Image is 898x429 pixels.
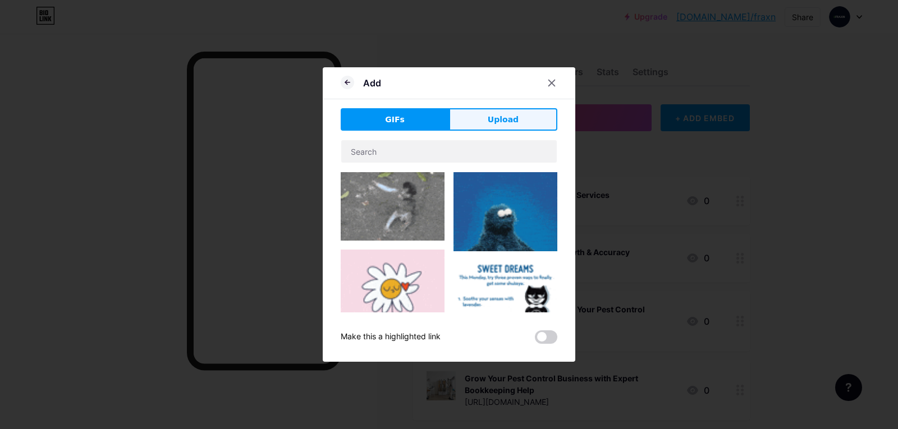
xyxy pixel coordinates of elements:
input: Search [341,140,557,163]
img: Gihpy [341,250,445,358]
button: Upload [449,108,557,131]
div: Add [363,76,381,90]
div: Make this a highlighted link [341,330,441,344]
button: GIFs [341,108,449,131]
img: Gihpy [453,172,557,251]
img: Gihpy [341,172,445,241]
span: Upload [488,114,519,126]
img: Gihpy [453,260,557,364]
span: GIFs [385,114,405,126]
